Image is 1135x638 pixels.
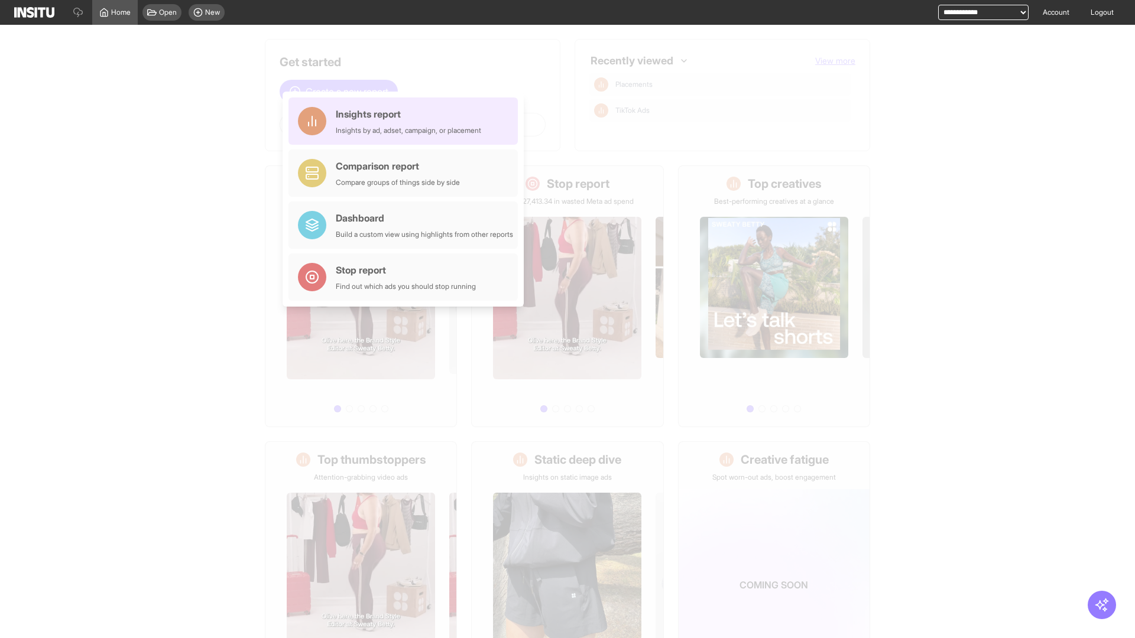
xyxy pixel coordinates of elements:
img: Logo [14,7,54,18]
div: Build a custom view using highlights from other reports [336,230,513,239]
div: Insights by ad, adset, campaign, or placement [336,126,481,135]
span: Open [159,8,177,17]
div: Stop report [336,263,476,277]
div: Dashboard [336,211,513,225]
div: Comparison report [336,159,460,173]
span: New [205,8,220,17]
div: Find out which ads you should stop running [336,282,476,291]
span: Home [111,8,131,17]
div: Insights report [336,107,481,121]
div: Compare groups of things side by side [336,178,460,187]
